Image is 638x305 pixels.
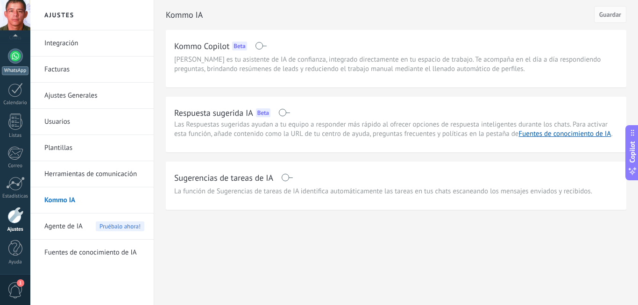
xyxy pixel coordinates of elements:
div: Ajustes [2,227,29,233]
button: Guardar [594,6,626,23]
div: Calendario [2,100,29,106]
li: Kommo IA [30,187,154,213]
span: Pruébalo ahora! [96,221,144,231]
a: Fuentes de conocimiento de IA [44,240,144,266]
h2: Kommo Copilot [174,40,229,52]
h2: Respuesta sugerida IA [174,107,253,119]
a: Herramientas de comunicación [44,161,144,187]
a: Plantillas [44,135,144,161]
li: Fuentes de conocimiento de IA [30,240,154,265]
div: Estadísticas [2,193,29,199]
span: 1 [17,279,24,287]
span: Copilot [628,141,637,163]
a: Integración [44,30,144,57]
div: Listas [2,133,29,139]
div: Correo [2,163,29,169]
a: Ajustes Generales [44,83,144,109]
li: Integración [30,30,154,57]
a: Agente de IA Pruébalo ahora! [44,213,144,240]
span: La función de Sugerencias de tareas de IA identifica automáticamente las tareas en tus chats esca... [174,187,592,196]
a: Kommo IA [44,187,144,213]
a: Facturas [44,57,144,83]
h2: Kommo IA [166,6,594,24]
li: Plantillas [30,135,154,161]
li: Usuarios [30,109,154,135]
span: [PERSON_NAME] es tu asistente de IA de confianza, integrado directamente en tu espacio de trabajo... [174,55,618,74]
li: Agente de IA [30,213,154,240]
a: Fuentes de conocimiento de IA [518,129,611,138]
li: Herramientas de comunicación [30,161,154,187]
div: WhatsApp [2,66,28,75]
li: Facturas [30,57,154,83]
a: Usuarios [44,109,144,135]
div: Ayuda [2,259,29,265]
span: Guardar [599,11,621,18]
div: Beta [232,42,247,50]
div: Beta [256,108,270,117]
span: Agente de IA [44,213,83,240]
li: Ajustes Generales [30,83,154,109]
span: Las Respuestas sugeridas ayudan a tu equipo a responder más rápido al ofrecer opciones de respues... [174,120,613,138]
h2: Sugerencias de tareas de IA [174,172,273,184]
